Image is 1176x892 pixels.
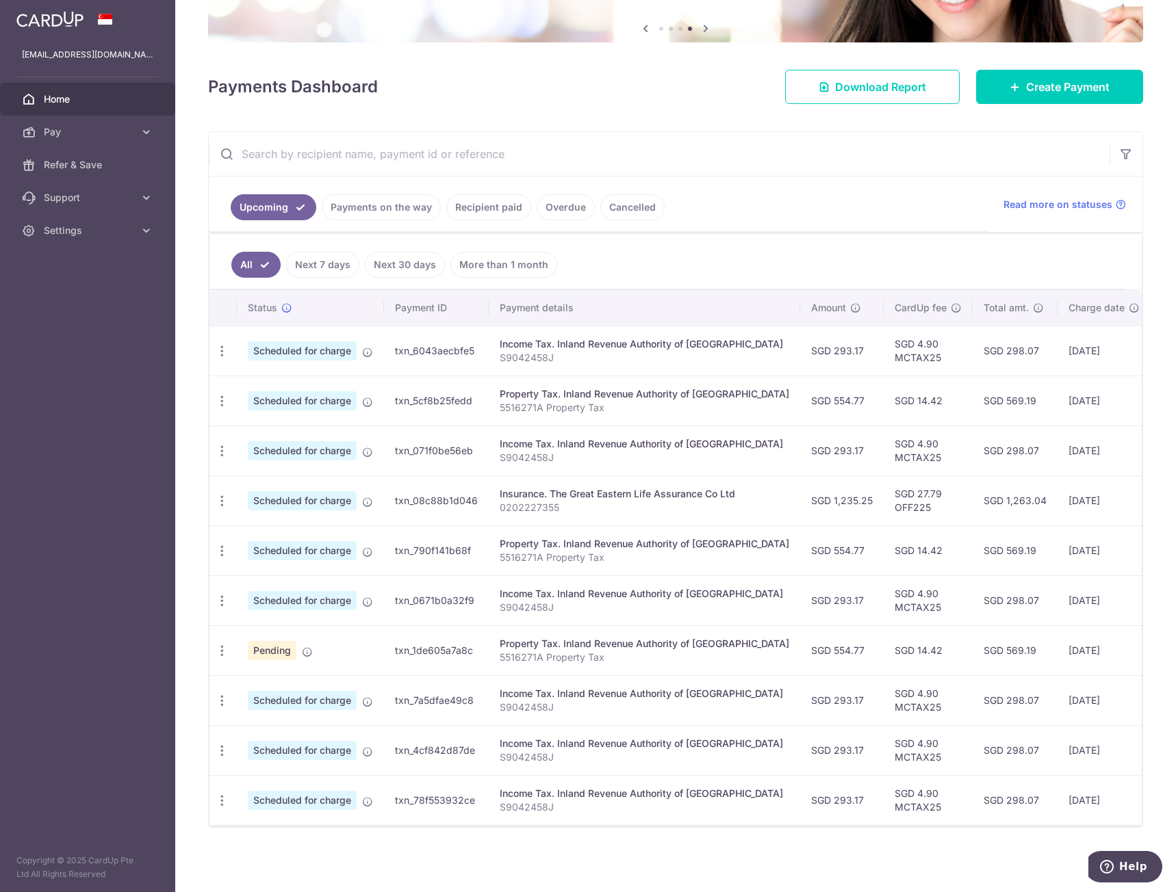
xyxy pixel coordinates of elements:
[322,194,441,220] a: Payments on the way
[384,525,489,575] td: txn_790f141b68f
[500,737,789,750] div: Income Tax. Inland Revenue Authority of [GEOGRAPHIC_DATA]
[895,301,947,315] span: CardUp fee
[800,376,884,425] td: SGD 554.77
[984,301,1029,315] span: Total amt.
[1088,851,1162,885] iframe: Opens a widget where you can find more information
[500,601,789,614] p: S9042458J
[800,326,884,376] td: SGD 293.17
[1069,301,1125,315] span: Charge date
[209,132,1110,176] input: Search by recipient name, payment id or reference
[973,575,1058,625] td: SGD 298.07
[973,475,1058,525] td: SGD 1,263.04
[500,437,789,451] div: Income Tax. Inland Revenue Authority of [GEOGRAPHIC_DATA]
[800,775,884,825] td: SGD 293.17
[248,641,296,660] span: Pending
[44,125,134,139] span: Pay
[384,775,489,825] td: txn_78f553932ce
[1058,326,1151,376] td: [DATE]
[286,252,359,278] a: Next 7 days
[248,541,357,560] span: Scheduled for charge
[884,625,973,675] td: SGD 14.42
[973,376,1058,425] td: SGD 569.19
[1058,376,1151,425] td: [DATE]
[500,337,789,351] div: Income Tax. Inland Revenue Authority of [GEOGRAPHIC_DATA]
[976,70,1143,104] a: Create Payment
[800,575,884,625] td: SGD 293.17
[248,491,357,510] span: Scheduled for charge
[248,341,357,360] span: Scheduled for charge
[500,587,789,601] div: Income Tax. Inland Revenue Authority of [GEOGRAPHIC_DATA]
[800,475,884,525] td: SGD 1,235.25
[450,252,557,278] a: More than 1 month
[884,475,973,525] td: SGD 27.79 OFF225
[973,326,1058,376] td: SGD 298.07
[500,651,789,664] p: 5516271A Property Tax
[248,791,357,810] span: Scheduled for charge
[500,401,789,415] p: 5516271A Property Tax
[248,741,357,760] span: Scheduled for charge
[384,376,489,425] td: txn_5cf8b25fedd
[800,675,884,725] td: SGD 293.17
[208,75,378,99] h4: Payments Dashboard
[384,290,489,326] th: Payment ID
[231,252,281,278] a: All
[365,252,445,278] a: Next 30 days
[44,191,134,205] span: Support
[500,800,789,814] p: S9042458J
[1058,725,1151,775] td: [DATE]
[811,301,846,315] span: Amount
[384,675,489,725] td: txn_7a5dfae49c8
[800,625,884,675] td: SGD 554.77
[384,326,489,376] td: txn_6043aecbfe5
[500,537,789,551] div: Property Tax. Inland Revenue Authority of [GEOGRAPHIC_DATA]
[1004,198,1126,211] a: Read more on statuses
[248,301,277,315] span: Status
[884,376,973,425] td: SGD 14.42
[800,525,884,575] td: SGD 554.77
[384,725,489,775] td: txn_4cf842d87de
[973,425,1058,475] td: SGD 298.07
[884,326,973,376] td: SGD 4.90 MCTAX25
[973,725,1058,775] td: SGD 298.07
[973,775,1058,825] td: SGD 298.07
[384,625,489,675] td: txn_1de605a7a8c
[973,625,1058,675] td: SGD 569.19
[884,725,973,775] td: SGD 4.90 MCTAX25
[384,475,489,525] td: txn_08c88b1d046
[884,775,973,825] td: SGD 4.90 MCTAX25
[785,70,960,104] a: Download Report
[835,79,926,95] span: Download Report
[16,11,84,27] img: CardUp
[500,700,789,714] p: S9042458J
[884,675,973,725] td: SGD 4.90 MCTAX25
[884,425,973,475] td: SGD 4.90 MCTAX25
[973,525,1058,575] td: SGD 569.19
[500,637,789,651] div: Property Tax. Inland Revenue Authority of [GEOGRAPHIC_DATA]
[800,725,884,775] td: SGD 293.17
[500,750,789,764] p: S9042458J
[500,501,789,514] p: 0202227355
[44,92,134,106] span: Home
[600,194,665,220] a: Cancelled
[1058,675,1151,725] td: [DATE]
[500,551,789,564] p: 5516271A Property Tax
[1058,525,1151,575] td: [DATE]
[1058,775,1151,825] td: [DATE]
[1058,475,1151,525] td: [DATE]
[1004,198,1112,211] span: Read more on statuses
[446,194,531,220] a: Recipient paid
[500,687,789,700] div: Income Tax. Inland Revenue Authority of [GEOGRAPHIC_DATA]
[22,48,153,62] p: [EMAIL_ADDRESS][DOMAIN_NAME]
[384,425,489,475] td: txn_071f0be56eb
[537,194,595,220] a: Overdue
[44,158,134,172] span: Refer & Save
[248,691,357,710] span: Scheduled for charge
[500,451,789,464] p: S9042458J
[248,391,357,410] span: Scheduled for charge
[1058,575,1151,625] td: [DATE]
[500,351,789,365] p: S9042458J
[1058,425,1151,475] td: [DATE]
[248,441,357,460] span: Scheduled for charge
[500,787,789,800] div: Income Tax. Inland Revenue Authority of [GEOGRAPHIC_DATA]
